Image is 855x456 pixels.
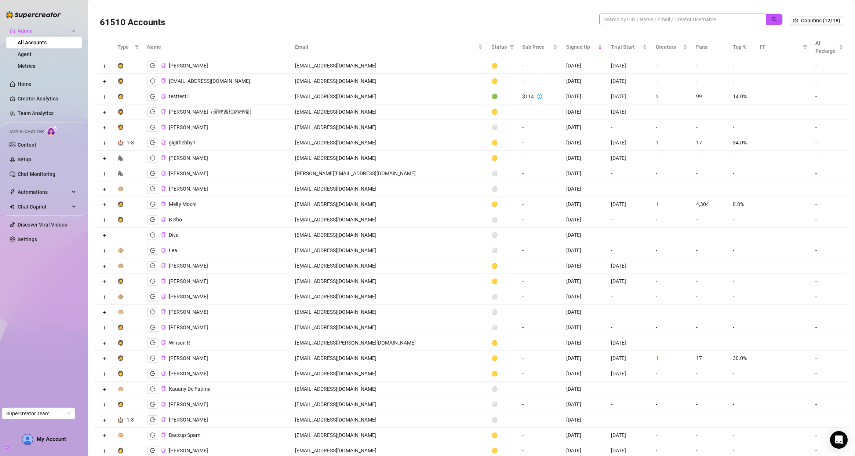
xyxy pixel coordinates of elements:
img: Chat Copilot [10,204,14,209]
td: - [728,181,755,197]
button: logout [147,138,158,147]
span: Supercreator Team [6,408,71,419]
button: Expand row [101,202,107,208]
span: logout [150,294,155,299]
button: Copy Account UID [161,356,166,361]
th: Top % [728,36,755,58]
button: Expand row [101,63,107,69]
span: AI Package [815,39,837,55]
div: 🧔 [117,77,124,85]
span: 2 [656,93,659,99]
td: - [811,120,848,135]
td: - [728,120,755,135]
span: copy [161,63,166,68]
span: logout [150,448,155,453]
td: - [811,74,848,89]
button: Copy Account UID [161,325,166,330]
span: logout [150,202,155,207]
td: - [811,166,848,181]
td: - [651,166,692,181]
button: Copy Account UID [161,140,166,146]
td: - [692,120,728,135]
span: copy [161,279,166,283]
button: logout [147,338,158,347]
span: logout [150,371,155,376]
td: - [728,104,755,120]
div: 🧔 [117,339,124,347]
div: 🦍 [117,169,124,177]
td: [DATE] [607,58,651,74]
th: AI Package [811,36,848,58]
span: logout [150,125,155,130]
span: Creators [656,43,681,51]
button: Copy Account UID [161,78,166,84]
td: [DATE] [562,104,607,120]
span: 17 [696,140,702,146]
td: - [651,58,692,74]
span: Chat Copilot [18,201,70,213]
span: copy [161,94,166,99]
a: All Accounts [18,40,47,45]
span: copy [161,325,166,330]
button: Copy Account UID [161,263,166,269]
span: logout [150,309,155,315]
span: logout [150,186,155,191]
button: logout [147,400,158,409]
span: FF [760,43,800,51]
span: thunderbolt [10,189,15,195]
button: logout [147,92,158,101]
th: Name [143,36,291,58]
span: copy [161,248,166,253]
span: logout [150,217,155,222]
span: copy [161,171,166,176]
button: Columns (12/18) [790,16,843,25]
button: Copy Account UID [161,202,166,207]
div: 🧔 [117,323,124,331]
span: copy [161,294,166,299]
span: 14.0% [733,93,747,99]
span: copy [161,263,166,268]
span: logout [150,356,155,361]
td: [DATE] [562,120,607,135]
img: logo-BBDzfeDw.svg [6,11,61,18]
span: Columns (12/18) [801,18,840,23]
td: - [518,104,562,120]
span: [PERSON_NAME] [169,170,208,176]
span: logout [150,155,155,161]
span: Status [491,43,507,51]
button: Expand row [101,448,107,454]
span: Izzy AI Chatter [10,128,44,135]
div: 🧔 [117,62,124,70]
span: [EMAIL_ADDRESS][DOMAIN_NAME] [169,78,250,84]
button: Copy Account UID [161,186,166,192]
span: [PERSON_NAME] [169,155,208,161]
button: Copy Account UID [161,402,166,407]
td: - [692,166,728,181]
span: copy [161,417,166,422]
span: crown [10,28,15,34]
button: Expand row [101,279,107,285]
button: Copy Account UID [161,340,166,346]
td: - [811,135,848,151]
button: Copy Account UID [161,94,166,99]
td: [DATE] [607,74,651,89]
button: logout [147,385,158,393]
span: Sub Price [522,43,552,51]
span: 🟡 [491,155,498,161]
span: Email [295,43,477,51]
td: [DATE] [607,135,651,151]
td: - [811,58,848,74]
a: Content [18,142,36,148]
div: 🐵 [117,262,124,270]
div: 🧔 [117,108,124,116]
span: copy [161,356,166,360]
td: - [692,74,728,89]
td: [EMAIL_ADDRESS][DOMAIN_NAME] [291,120,487,135]
a: Team Analytics [18,110,54,116]
span: 🟡 [491,109,498,115]
td: - [811,89,848,104]
th: Email [291,36,487,58]
div: 🧔 [117,216,124,224]
span: [PERSON_NAME] [169,63,208,69]
button: logout [147,169,158,178]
